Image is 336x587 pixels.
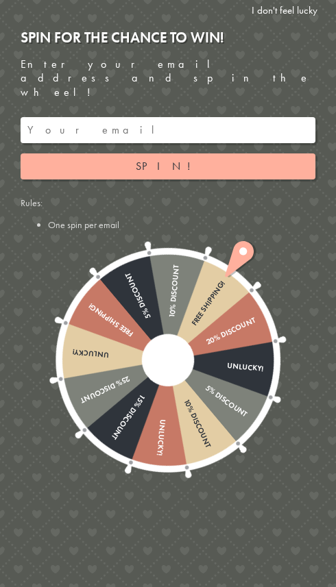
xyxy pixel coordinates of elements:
div: Unlucky! [167,356,264,373]
div: 20% Discount [166,316,256,364]
div: Unlucky! [72,348,169,365]
div: 25% Discount [79,357,169,405]
div: 10% Discount [164,359,213,449]
div: Free shipping! [165,279,227,363]
li: One spin per email [48,218,315,231]
div: 5% Discount [165,357,249,419]
div: 10% Discount [164,264,181,361]
div: Rules: [21,197,315,231]
input: Your email [21,117,315,143]
div: 5% Discount [123,272,172,362]
button: Spin! [21,153,315,179]
div: Unlucky! [156,360,173,457]
div: Free shipping! [87,302,171,364]
div: 15% Discount [110,358,172,442]
span: Spin! [136,159,201,173]
div: Enter your email address and spin the wheel! [21,58,315,100]
div: Spin for the chance to win! [21,28,315,47]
